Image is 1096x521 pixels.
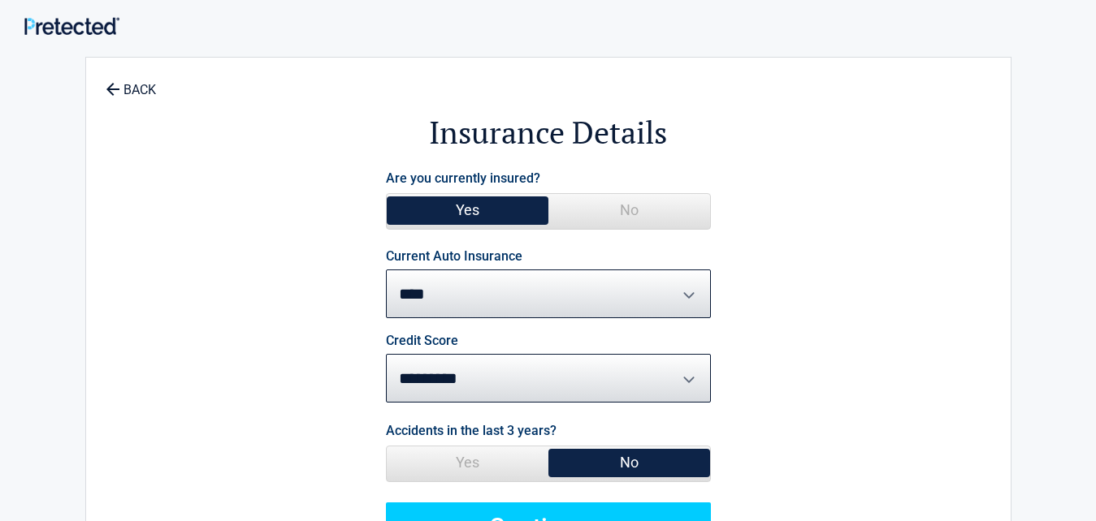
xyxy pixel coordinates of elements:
label: Are you currently insured? [386,167,540,189]
label: Current Auto Insurance [386,250,522,263]
img: Main Logo [24,17,119,34]
label: Accidents in the last 3 years? [386,420,557,441]
span: Yes [387,194,548,226]
label: Credit Score [386,334,458,347]
span: No [548,194,710,226]
span: Yes [387,446,548,479]
h2: Insurance Details [175,112,921,153]
span: No [548,446,710,479]
a: BACK [102,68,159,97]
